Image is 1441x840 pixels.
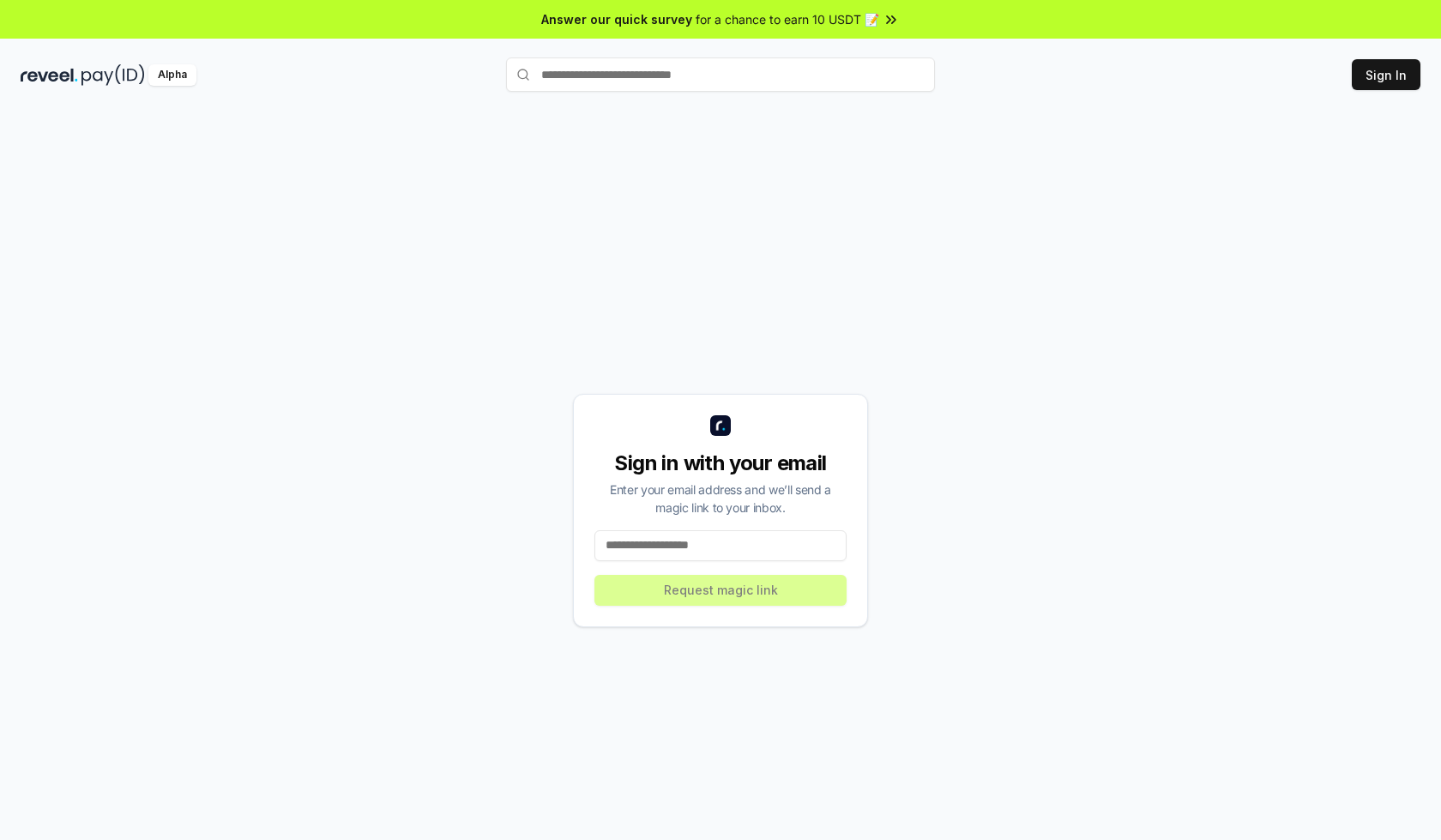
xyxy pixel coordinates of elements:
[696,10,879,28] span: for a chance to earn 10 USDT 📝
[1352,59,1420,90] button: Sign In
[21,64,78,86] img: reveel_dark
[594,450,847,477] div: Sign in with your email
[148,64,196,86] div: Alpha
[594,480,847,517] div: Enter your email address and we’ll send a magic link to your inbox.
[541,10,692,28] span: Answer our quick survey
[710,415,731,436] img: logo_small
[81,64,145,86] img: pay_id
